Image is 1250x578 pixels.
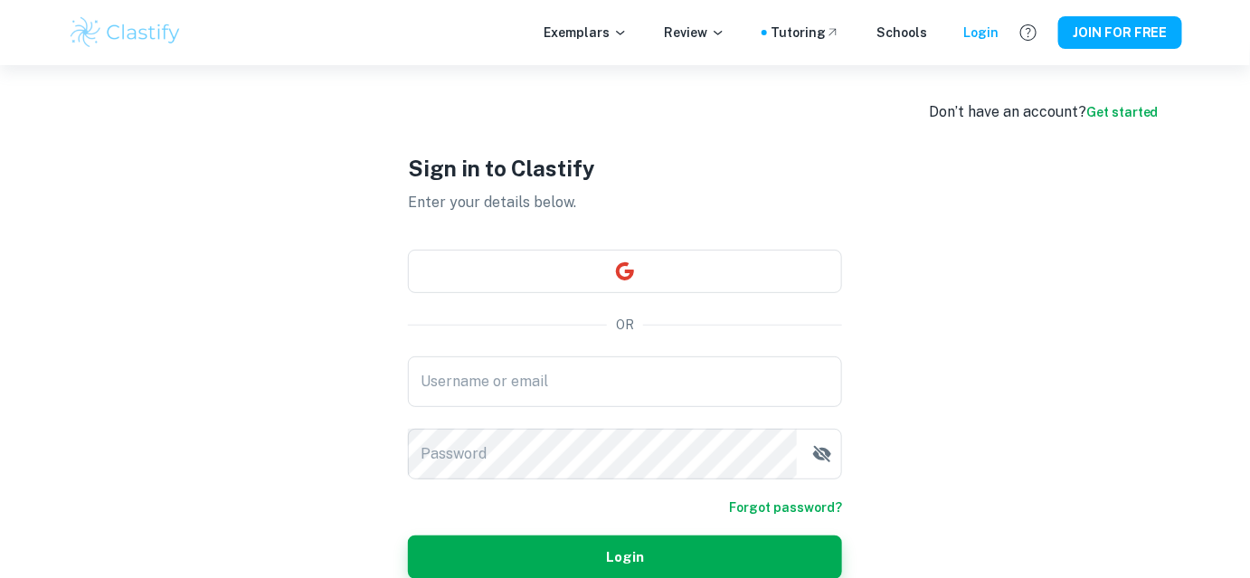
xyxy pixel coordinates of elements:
[68,14,183,51] img: Clastify logo
[664,23,725,43] p: Review
[408,152,842,185] h1: Sign in to Clastify
[1013,17,1044,48] button: Help and Feedback
[1058,16,1182,49] button: JOIN FOR FREE
[408,192,842,213] p: Enter your details below.
[929,101,1159,123] div: Don’t have an account?
[1086,105,1159,119] a: Get started
[616,315,634,335] p: OR
[963,23,999,43] a: Login
[544,23,628,43] p: Exemplars
[771,23,840,43] a: Tutoring
[729,497,842,517] a: Forgot password?
[876,23,927,43] a: Schools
